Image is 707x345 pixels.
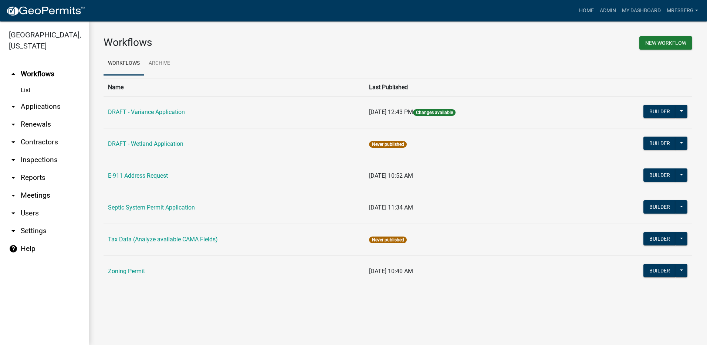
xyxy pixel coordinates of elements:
i: arrow_drop_down [9,138,18,147]
a: My Dashboard [619,4,664,18]
a: Tax Data (Analyze available CAMA Fields) [108,236,218,243]
a: Septic System Permit Application [108,204,195,211]
a: Archive [144,52,175,76]
h3: Workflows [104,36,392,49]
a: Home [576,4,597,18]
button: New Workflow [639,36,692,50]
i: arrow_drop_down [9,173,18,182]
span: [DATE] 10:52 AM [369,172,413,179]
a: mresberg [664,4,701,18]
a: Admin [597,4,619,18]
a: Zoning Permit [108,268,145,275]
i: arrow_drop_up [9,70,18,78]
button: Builder [643,200,676,214]
i: arrow_drop_down [9,191,18,200]
i: arrow_drop_down [9,227,18,235]
button: Builder [643,232,676,245]
i: arrow_drop_down [9,120,18,129]
span: Changes available [413,109,455,116]
i: arrow_drop_down [9,102,18,111]
button: Builder [643,137,676,150]
i: arrow_drop_down [9,209,18,218]
a: DRAFT - Wetland Application [108,140,183,147]
span: [DATE] 11:34 AM [369,204,413,211]
a: Workflows [104,52,144,76]
button: Builder [643,105,676,118]
a: E-911 Address Request [108,172,168,179]
button: Builder [643,264,676,277]
span: [DATE] 12:43 PM [369,108,413,115]
span: Never published [369,141,406,148]
a: DRAFT - Variance Application [108,108,185,115]
span: Never published [369,237,406,243]
th: Name [104,78,365,96]
th: Last Published [365,78,574,96]
span: [DATE] 10:40 AM [369,268,413,275]
i: help [9,244,18,253]
button: Builder [643,168,676,182]
i: arrow_drop_down [9,155,18,164]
